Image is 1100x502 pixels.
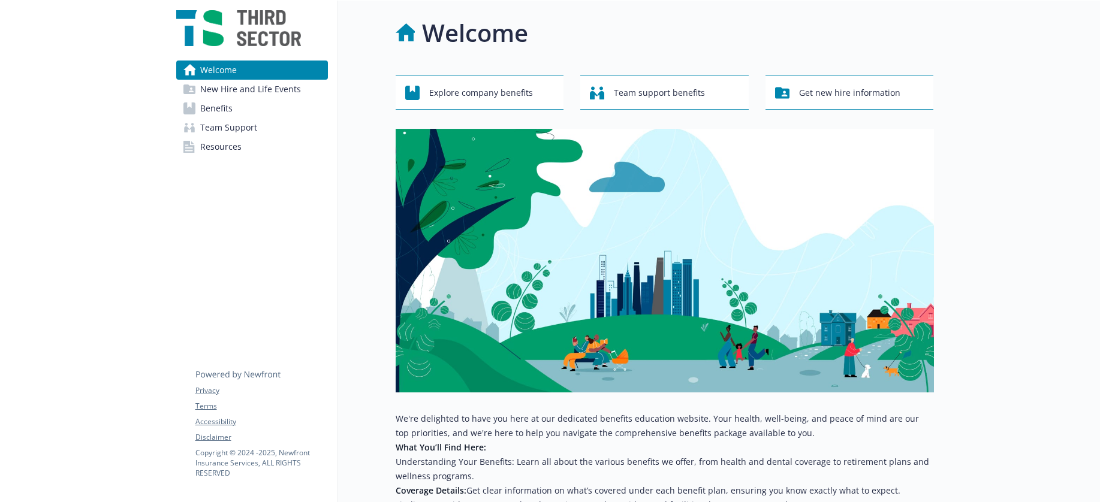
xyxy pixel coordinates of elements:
[799,81,900,104] span: Get new hire information
[200,137,242,156] span: Resources
[176,137,328,156] a: Resources
[195,416,327,427] a: Accessibility
[396,412,934,440] h6: We're delighted to have you here at our dedicated benefits education website. Your health, well-b...
[176,99,328,118] a: Benefits
[176,80,328,99] a: New Hire and Life Events
[422,15,528,51] h1: Welcome
[200,61,237,80] span: Welcome
[195,385,327,396] a: Privacy
[766,75,934,110] button: Get new hire information
[396,441,486,453] strong: What You’ll Find Here:
[396,485,466,496] strong: Coverage Details:
[396,129,934,392] img: overview page banner
[396,455,934,483] h6: Understanding Your Benefits: Learn all about the various benefits we offer, from health and denta...
[396,483,934,498] h6: Get clear information on what’s covered under each benefit plan, ensuring you know exactly what t...
[580,75,749,110] button: Team support benefits
[195,401,327,412] a: Terms
[614,81,705,104] span: Team support benefits
[176,118,328,137] a: Team Support
[200,118,257,137] span: Team Support
[195,447,327,478] p: Copyright © 2024 - 2025 , Newfront Insurance Services, ALL RIGHTS RESERVED
[176,61,328,80] a: Welcome
[200,80,301,99] span: New Hire and Life Events
[396,75,564,110] button: Explore company benefits
[200,99,233,118] span: Benefits
[195,432,327,443] a: Disclaimer
[429,81,533,104] span: Explore company benefits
